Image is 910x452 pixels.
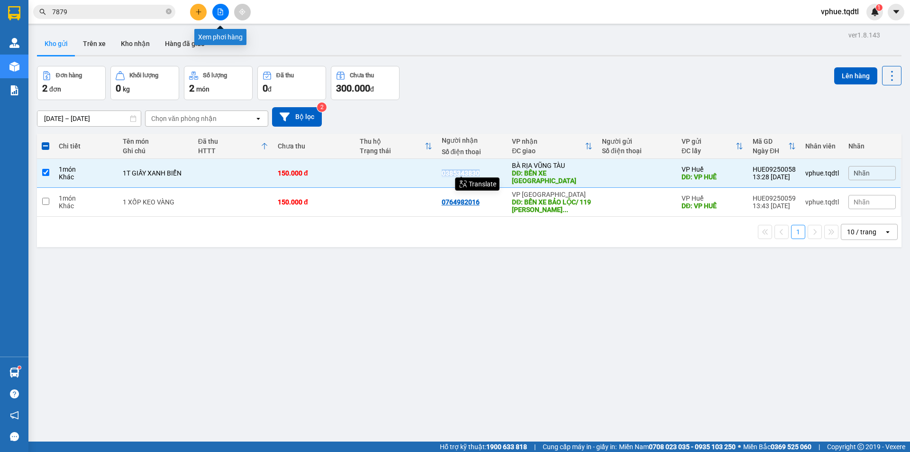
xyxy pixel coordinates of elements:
input: Tìm tên, số ĐT hoặc mã đơn [52,7,164,17]
div: Đã thu [276,72,294,79]
div: DĐ: VP HUẾ [682,173,743,181]
div: Người nhận [442,137,503,144]
span: | [534,442,536,452]
span: đ [268,85,272,93]
div: Khác [59,202,113,210]
div: 1 XỐP KEO VÀNG [123,198,189,206]
span: đ [370,85,374,93]
svg: open [884,228,892,236]
span: Miền Nam [619,442,736,452]
th: Toggle SortBy [748,134,801,159]
span: món [196,85,209,93]
div: Số lượng [203,72,227,79]
button: file-add [212,4,229,20]
button: Số lượng2món [184,66,253,100]
div: 10 / trang [847,227,876,237]
th: Toggle SortBy [193,134,273,159]
div: Khối lượng [129,72,158,79]
p: Gửi: [4,27,52,37]
span: notification [10,411,19,420]
button: Hàng đã giao [157,32,212,55]
span: đơn [49,85,61,93]
div: ĐC giao [512,147,585,155]
div: Số điện thoại [602,147,672,155]
span: Nhãn [854,169,870,177]
span: BẾN XE BẢO LỘC/ 119 [PERSON_NAME] [54,39,121,71]
span: caret-down [892,8,901,16]
div: Nhân viên [805,142,839,150]
img: warehouse-icon [9,368,19,378]
sup: 2 [317,102,327,112]
div: HUE09250059 [753,194,796,202]
div: Người gửi [602,138,672,145]
img: solution-icon [9,85,19,95]
button: Bộ lọc [272,107,322,127]
div: Trạng thái [360,147,425,155]
span: copyright [857,443,864,450]
button: Đơn hàng2đơn [37,66,106,100]
div: Chi tiết [59,142,113,150]
div: Chưa thu [350,72,374,79]
span: VP Huế [20,27,49,37]
button: plus [190,4,207,20]
div: HTTT [198,147,261,155]
span: Cung cấp máy in - giấy in: [543,442,617,452]
div: Khác [59,173,113,181]
div: Số điện thoại [442,148,503,156]
button: Kho nhận [113,32,157,55]
button: Trên xe [75,32,113,55]
div: ver 1.8.143 [848,30,880,40]
div: Nhãn [848,142,896,150]
span: close-circle [166,9,172,14]
th: Toggle SortBy [677,134,748,159]
span: close-circle [166,8,172,17]
sup: 1 [18,366,21,369]
div: Ghi chú [123,147,189,155]
span: message [10,432,19,441]
div: VP gửi [682,138,736,145]
span: ⚪️ [738,445,741,449]
span: kg [123,85,130,93]
div: ĐC lấy [682,147,736,155]
span: 0764982016 [54,28,106,38]
span: 300.000 [336,83,370,94]
span: 0 [116,83,121,94]
img: warehouse-icon [9,38,19,48]
div: DĐ: BẾN XE VŨNG TÀU [512,169,592,184]
div: 1T GIẤY XANH BIỂN [123,169,189,177]
div: HUE09250058 [753,166,796,173]
div: Đã thu [198,138,261,145]
span: Giao: [54,40,121,70]
div: 150.000 đ [278,198,350,206]
img: icon-new-feature [871,8,879,16]
img: warehouse-icon [9,62,19,72]
div: BÀ RỊA VŨNG TÀU [512,162,592,169]
span: plus [195,9,202,15]
div: vphue.tqdtl [805,198,839,206]
span: search [39,9,46,15]
svg: open [255,115,262,122]
span: Nhãn [854,198,870,206]
strong: 0369 525 060 [771,443,811,451]
div: VP Huế [682,166,743,173]
span: ... [563,206,568,213]
span: Hỗ trợ kỹ thuật: [440,442,527,452]
div: VP [GEOGRAPHIC_DATA] [512,191,592,198]
div: Mã GD [753,138,788,145]
th: Toggle SortBy [507,134,597,159]
sup: 1 [876,4,883,11]
img: logo-vxr [8,6,20,20]
div: Thu hộ [360,138,425,145]
span: 0 [263,83,268,94]
span: 2 [189,83,194,94]
button: Đã thu0đ [257,66,326,100]
strong: 0708 023 035 - 0935 103 250 [649,443,736,451]
div: 13:28 [DATE] [753,173,796,181]
div: DĐ: BẾN XE BẢO LỘC/ 119 LÝ THƯỜNG KIỆT BẢO LỘC [512,198,592,213]
div: Đơn hàng [56,72,82,79]
button: Lên hàng [834,67,877,84]
span: 1 [877,4,881,11]
button: Khối lượng0kg [110,66,179,100]
span: vphue.tqdtl [813,6,866,18]
div: VP nhận [512,138,585,145]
